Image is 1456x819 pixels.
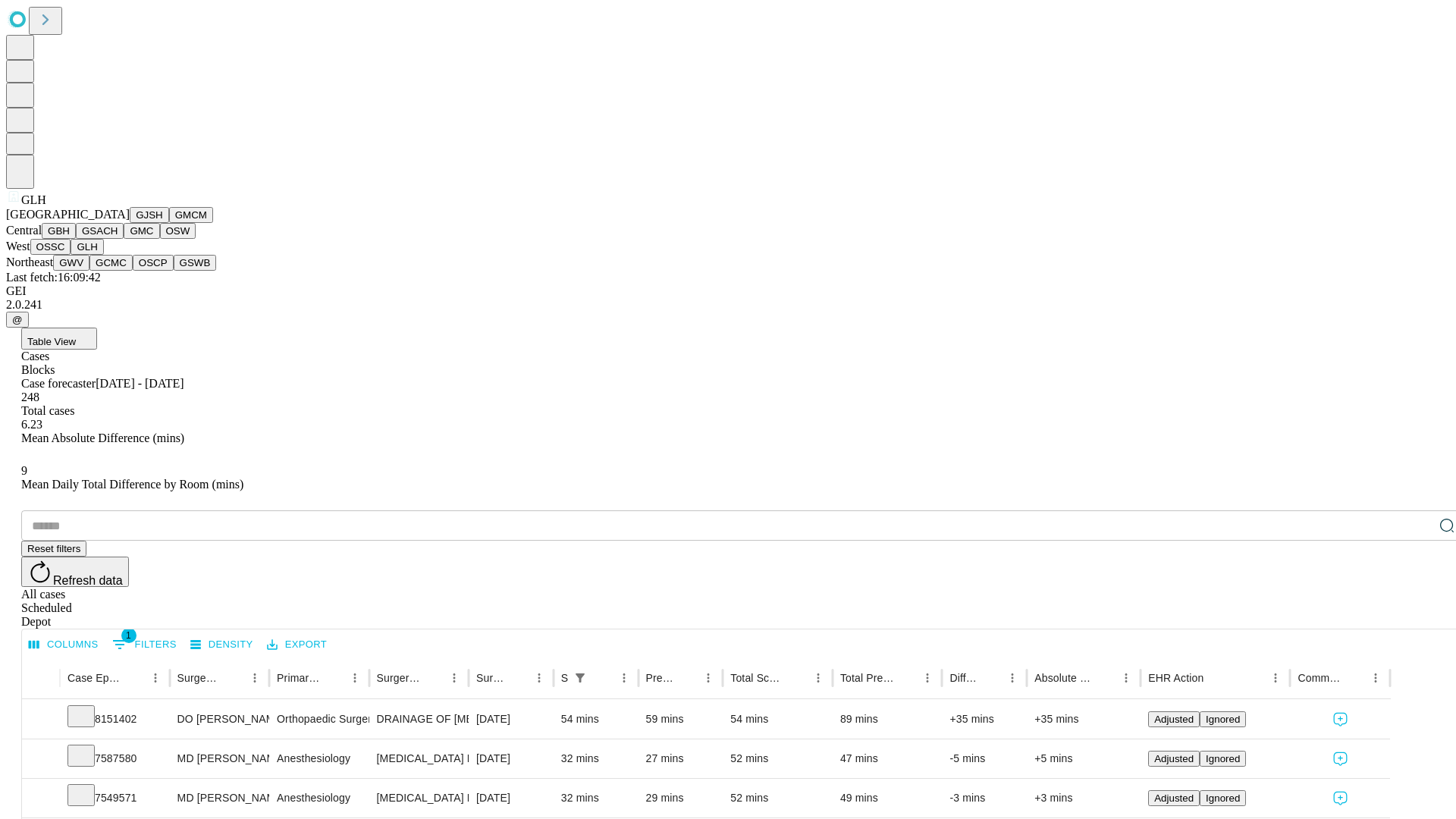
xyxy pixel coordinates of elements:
span: 9 [21,464,27,477]
span: West [6,240,30,253]
span: 248 [21,391,39,403]
div: 52 mins [730,739,825,778]
button: Menu [613,667,635,689]
div: DO [PERSON_NAME] [PERSON_NAME] Do [177,700,262,739]
button: Expand [30,707,52,733]
button: Menu [1116,667,1137,689]
div: 1 active filter [570,667,591,689]
span: [GEOGRAPHIC_DATA] [6,208,130,221]
button: Sort [323,667,344,689]
span: Mean Absolute Difference (mins) [21,431,184,444]
div: Comments [1298,672,1341,684]
div: Surgeon Name [177,672,221,684]
div: [MEDICAL_DATA] FLEXIBLE PROXIMAL DIAGNOSTIC [377,739,461,778]
span: Mean Daily Total Difference by Room (mins) [21,478,243,491]
div: 7549571 [67,779,162,817]
button: Menu [1002,667,1023,689]
div: 59 mins [646,700,716,739]
div: [DATE] [476,779,546,817]
span: @ [12,314,23,325]
button: Show filters [570,667,591,689]
button: Sort [223,667,244,689]
button: GBH [42,223,76,239]
div: +35 mins [949,700,1019,739]
div: MD [PERSON_NAME] E Md [177,779,262,817]
button: Expand [30,746,52,773]
button: GSACH [76,223,124,239]
div: 32 mins [561,739,631,778]
button: Export [263,633,331,657]
button: Sort [507,667,529,689]
span: Case forecaster [21,377,96,390]
div: 27 mins [646,739,716,778]
div: Total Predicted Duration [840,672,895,684]
button: Table View [21,328,97,350]
div: Case Epic Id [67,672,122,684]
button: OSSC [30,239,71,255]
div: Absolute Difference [1034,672,1093,684]
button: OSCP [133,255,174,271]
div: +35 mins [1034,700,1133,739]
div: -3 mins [949,779,1019,817]
button: Reset filters [21,541,86,557]
button: Sort [676,667,698,689]
div: 54 mins [561,700,631,739]
div: Total Scheduled Duration [730,672,785,684]
span: Ignored [1206,753,1240,764]
span: [DATE] - [DATE] [96,377,184,390]
button: Select columns [25,633,102,657]
div: 47 mins [840,739,935,778]
span: Adjusted [1154,792,1194,804]
div: DRAINAGE OF [MEDICAL_DATA] DIGIT AND OR PALM [377,700,461,739]
span: Adjusted [1154,753,1194,764]
button: Sort [1205,667,1226,689]
button: Refresh data [21,557,129,587]
button: Menu [529,667,550,689]
button: Adjusted [1148,751,1200,767]
button: Sort [1094,667,1116,689]
button: Sort [981,667,1002,689]
button: Show filters [108,632,180,657]
button: Sort [422,667,444,689]
span: 1 [121,628,136,643]
div: Scheduled In Room Duration [561,672,568,684]
button: Menu [244,667,265,689]
div: Difference [949,672,979,684]
span: Central [6,224,42,237]
button: Sort [592,667,613,689]
div: 52 mins [730,779,825,817]
button: Menu [1365,667,1386,689]
button: Menu [344,667,366,689]
button: GMC [124,223,159,239]
div: 8151402 [67,700,162,739]
button: Sort [124,667,145,689]
button: Sort [1344,667,1365,689]
button: Ignored [1200,751,1246,767]
div: EHR Action [1148,672,1203,684]
button: @ [6,312,29,328]
button: Menu [698,667,719,689]
div: +5 mins [1034,739,1133,778]
button: Sort [786,667,808,689]
div: Predicted In Room Duration [646,672,676,684]
div: Anesthesiology [277,779,361,817]
div: 7587580 [67,739,162,778]
div: Primary Service [277,672,321,684]
button: Menu [1265,667,1286,689]
button: Adjusted [1148,711,1200,727]
span: Adjusted [1154,714,1194,725]
div: Anesthesiology [277,739,361,778]
button: Adjusted [1148,790,1200,806]
div: 54 mins [730,700,825,739]
span: 6.23 [21,418,42,431]
div: 49 mins [840,779,935,817]
div: 32 mins [561,779,631,817]
button: Density [187,633,257,657]
div: 29 mins [646,779,716,817]
span: Table View [27,336,76,347]
button: Ignored [1200,711,1246,727]
span: Northeast [6,256,53,268]
button: OSW [160,223,196,239]
button: Menu [145,667,166,689]
span: Reset filters [27,543,80,554]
